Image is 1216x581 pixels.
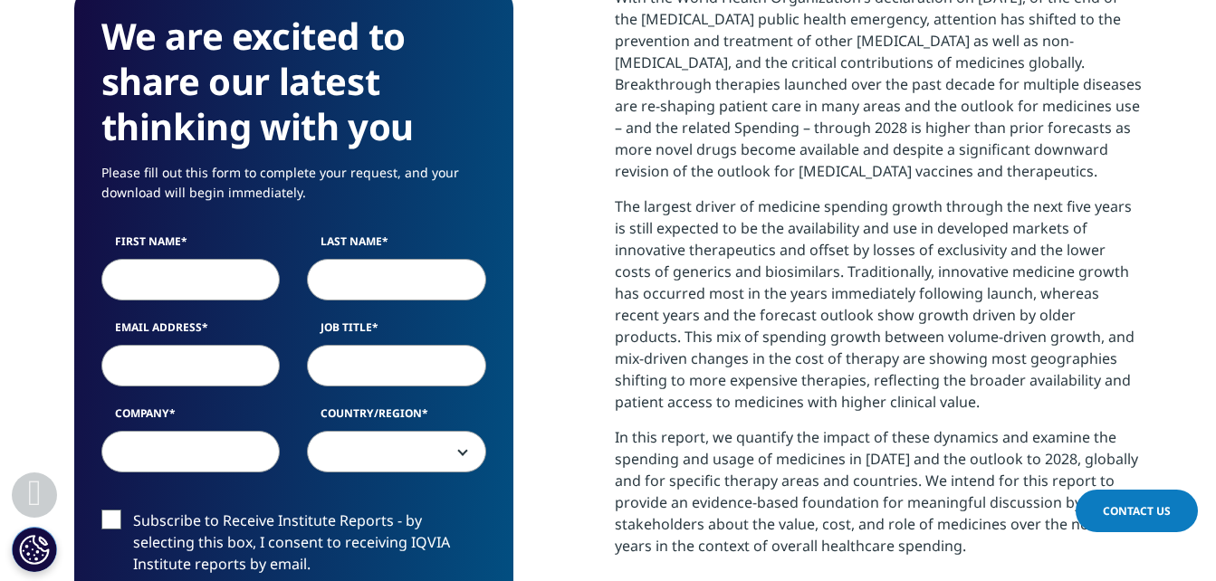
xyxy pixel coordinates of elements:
label: Job Title [307,319,486,345]
a: Contact Us [1076,490,1198,532]
label: Last Name [307,233,486,259]
label: First Name [101,233,281,259]
label: Email Address [101,319,281,345]
label: Country/Region [307,405,486,431]
p: In this report, we quantify the impact of these dynamics and examine the spending and usage of me... [615,426,1143,570]
span: Contact Us [1103,503,1171,519]
button: Cookies Settings [12,527,57,572]
h3: We are excited to share our latest thinking with you [101,14,486,149]
p: The largest driver of medicine spending growth through the next five years is still expected to b... [615,195,1143,426]
p: Please fill out this form to complete your request, and your download will begin immediately. [101,163,486,216]
label: Company [101,405,281,431]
